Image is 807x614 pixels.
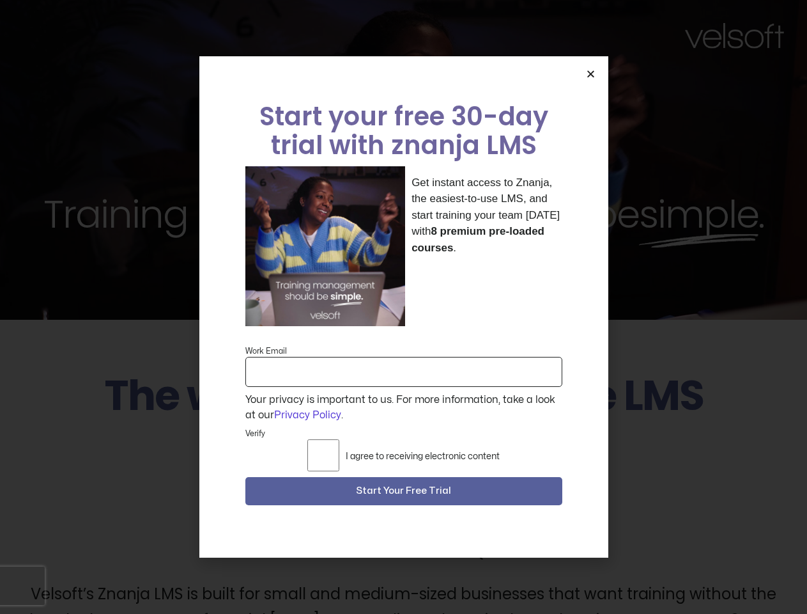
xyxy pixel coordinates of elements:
[356,484,451,499] span: Start Your Free Trial
[245,166,406,327] img: a woman sitting at her laptop dancing
[245,345,287,357] label: Work Email
[274,410,341,420] a: Privacy Policy
[411,225,544,254] strong: 8 premium pre-loaded courses
[245,477,562,505] button: Start Your Free Trial
[586,69,596,79] a: Close
[243,392,564,423] div: Your privacy is important to us. For more information, take a look at our .
[411,175,562,256] p: Get instant access to Znanja, the easiest-to-use LMS, and start training your team [DATE] with .
[346,452,500,461] label: I agree to receiving electronic content
[245,428,265,439] label: Verify
[245,102,562,160] h2: Start your free 30-day trial with znanja LMS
